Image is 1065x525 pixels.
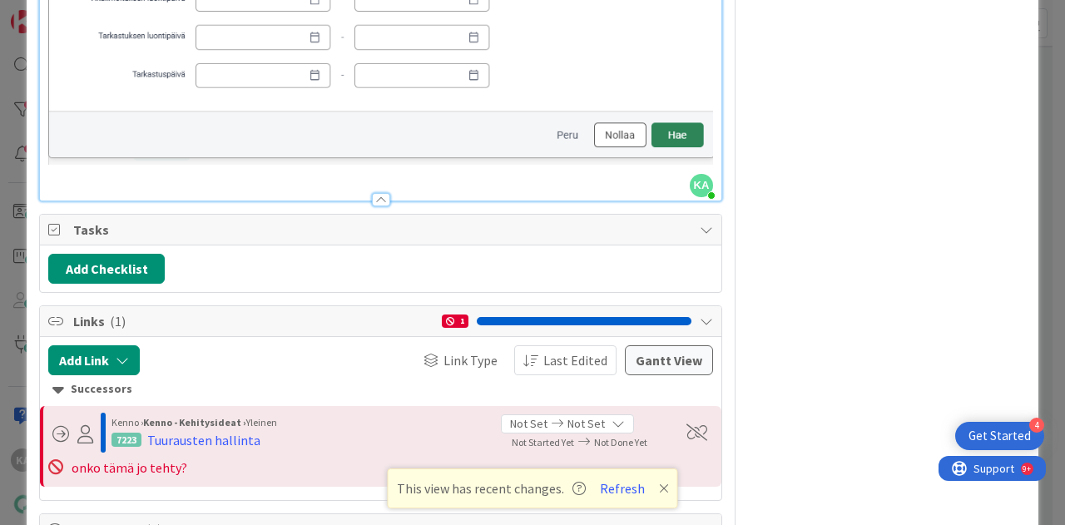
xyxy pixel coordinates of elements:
[73,220,691,240] span: Tasks
[543,350,607,370] span: Last Edited
[625,345,713,375] button: Gantt View
[110,313,126,329] span: ( 1 )
[147,430,260,450] div: Tuurausten hallinta
[397,478,586,498] span: This view has recent changes.
[594,436,647,448] span: Not Done Yet
[1029,418,1044,433] div: 4
[52,380,709,399] div: Successors
[567,415,605,433] span: Not Set
[968,428,1031,444] div: Get Started
[955,422,1044,450] div: Open Get Started checklist, remaining modules: 4
[73,311,433,331] span: Links
[594,478,651,499] button: Refresh
[690,174,713,197] span: KA
[512,436,574,448] span: Not Started Yet
[111,416,143,428] span: Kenno ›
[35,2,76,22] span: Support
[143,416,246,428] b: Kenno - Kehitysideat ›
[84,7,92,20] div: 9+
[514,345,617,375] button: Last Edited
[246,416,277,428] span: Yleinen
[111,433,141,447] div: 7223
[48,254,165,284] button: Add Checklist
[72,459,187,476] span: onko tämä jo tehty?
[443,350,498,370] span: Link Type
[442,315,468,328] div: 1
[510,415,547,433] span: Not Set
[48,345,140,375] button: Add Link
